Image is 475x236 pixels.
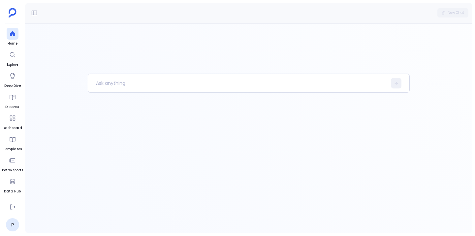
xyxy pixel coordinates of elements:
[9,8,16,18] img: petavue logo
[2,168,23,173] span: PetaReports
[3,112,22,131] a: Dashboard
[7,28,18,46] a: Home
[4,176,21,194] a: Data Hub
[5,197,20,215] a: Settings
[2,154,23,173] a: PetaReports
[7,49,18,67] a: Explore
[4,83,21,88] span: Deep Dive
[4,70,21,88] a: Deep Dive
[5,91,19,110] a: Discover
[5,104,19,110] span: Discover
[7,62,18,67] span: Explore
[7,41,18,46] span: Home
[6,218,19,231] a: P
[3,125,22,131] span: Dashboard
[4,189,21,194] span: Data Hub
[3,147,22,152] span: Templates
[3,133,22,152] a: Templates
